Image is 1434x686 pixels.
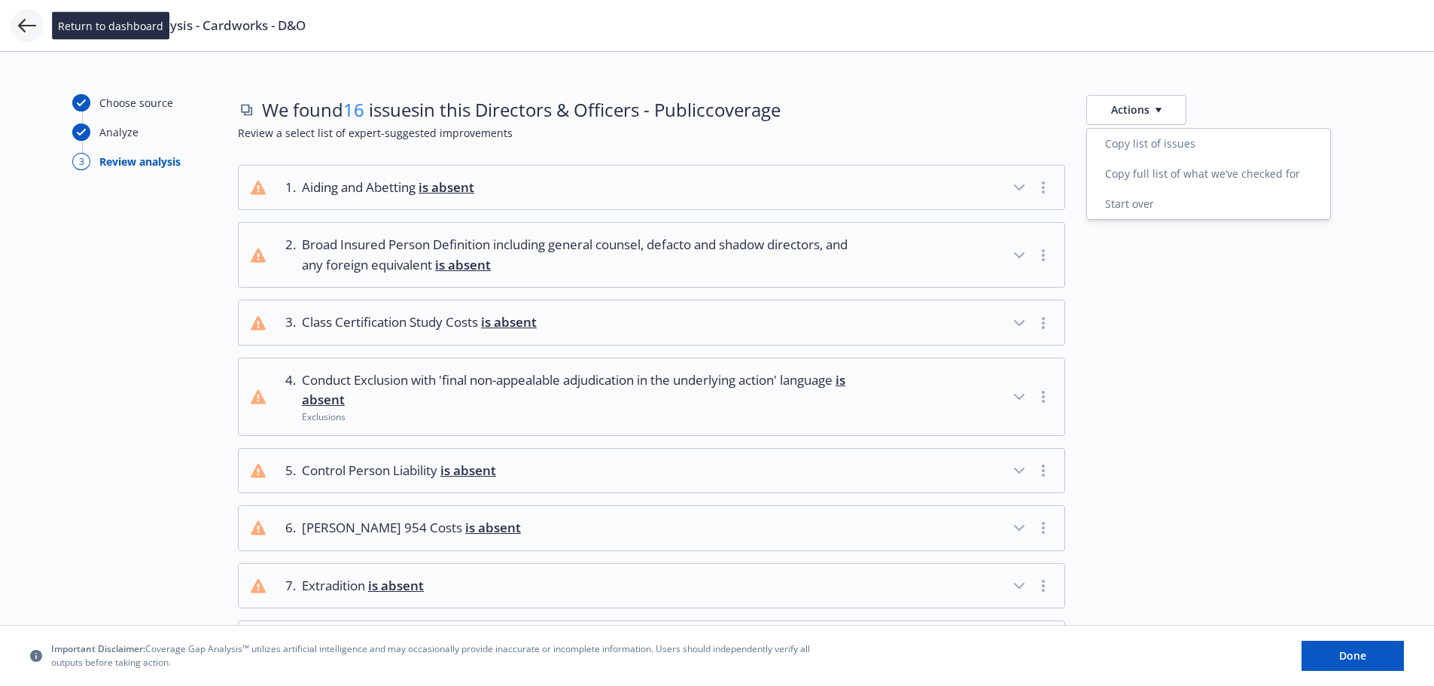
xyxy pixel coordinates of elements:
[278,461,296,480] div: 5 .
[1339,648,1366,663] span: Done
[238,125,1362,141] span: Review a select list of expert-suggested improvements
[58,18,163,34] span: Return to dashboard
[239,166,1064,209] button: 1.Aiding and Abetting is absent
[278,518,296,538] div: 6 .
[302,410,852,423] div: Exclusions
[1086,95,1186,125] button: Actions
[302,313,537,332] span: Class Certification Study Costs
[302,178,474,197] span: Aiding and Abetting
[368,577,424,594] span: is absent
[99,124,139,140] div: Analyze
[239,300,1064,344] button: 3.Class Certification Study Costs is absent
[1087,159,1330,189] a: Copy full list of what we’ve checked for
[440,462,496,479] span: is absent
[1086,94,1186,125] button: Actions
[239,506,1064,550] button: 6.[PERSON_NAME] 954 Costs is absent
[481,313,537,331] span: is absent
[99,154,181,169] div: Review analysis
[435,256,491,273] span: is absent
[302,518,521,538] span: [PERSON_NAME] 954 Costs
[239,449,1064,492] button: 5.Control Person Liability is absent
[239,223,1064,287] button: 2.Broad Insured Person Definition including general counsel, defacto and shadow directors, and an...
[262,97,781,123] span: We found issues in this Directors & Officers - Public coverage
[465,519,521,536] span: is absent
[239,621,1064,665] button: 8.Nominal Defendant is absent
[51,643,819,669] span: Coverage Gap Analysis™ utilizes artificial intelligence and may occasionally provide inaccurate o...
[72,153,90,170] div: 3
[302,370,852,410] span: Conduct Exclusion with 'final non-appealable adjudication in the underlying action' language
[1302,641,1404,671] button: Done
[278,235,296,275] div: 2 .
[239,358,1064,435] button: 4.Conduct Exclusion with 'final non-appealable adjudication in the underlying action' language is...
[1087,189,1330,219] a: Start over
[302,461,496,480] span: Control Person Liability
[1087,129,1330,159] a: Copy list of issues
[278,313,296,332] div: 3 .
[239,564,1064,608] button: 7.Extradition is absent
[278,370,296,423] div: 4 .
[343,97,364,122] span: 16
[278,576,296,596] div: 7 .
[54,17,306,35] span: Coverage Gap Analysis - Cardworks - D&O
[99,95,173,111] div: Choose source
[278,178,296,197] div: 1 .
[51,643,145,656] span: Important Disclaimer:
[419,178,474,196] span: is absent
[302,235,852,275] span: Broad Insured Person Definition including general counsel, defacto and shadow directors, and any ...
[302,576,424,596] span: Extradition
